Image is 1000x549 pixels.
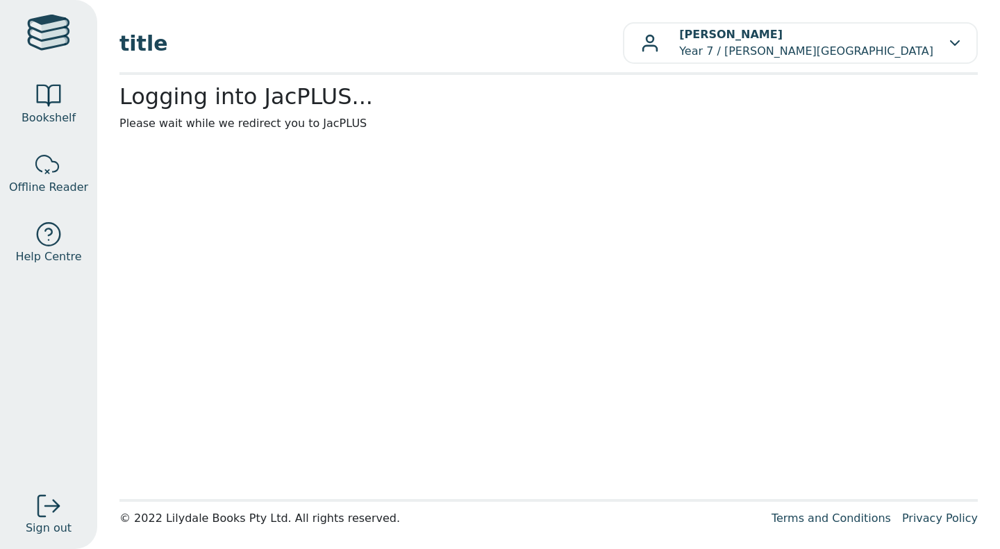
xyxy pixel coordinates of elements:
span: Sign out [26,520,72,537]
div: © 2022 Lilydale Books Pty Ltd. All rights reserved. [119,510,760,527]
h2: Logging into JacPLUS... [119,83,978,110]
p: Year 7 / [PERSON_NAME][GEOGRAPHIC_DATA] [679,26,933,60]
b: [PERSON_NAME] [679,28,783,41]
span: Offline Reader [9,179,88,196]
span: Bookshelf [22,110,76,126]
button: [PERSON_NAME]Year 7 / [PERSON_NAME][GEOGRAPHIC_DATA] [623,22,978,64]
p: Please wait while we redirect you to JacPLUS [119,115,978,132]
span: title [119,28,623,59]
a: Terms and Conditions [772,512,891,525]
a: Privacy Policy [902,512,978,525]
span: Help Centre [15,248,81,265]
